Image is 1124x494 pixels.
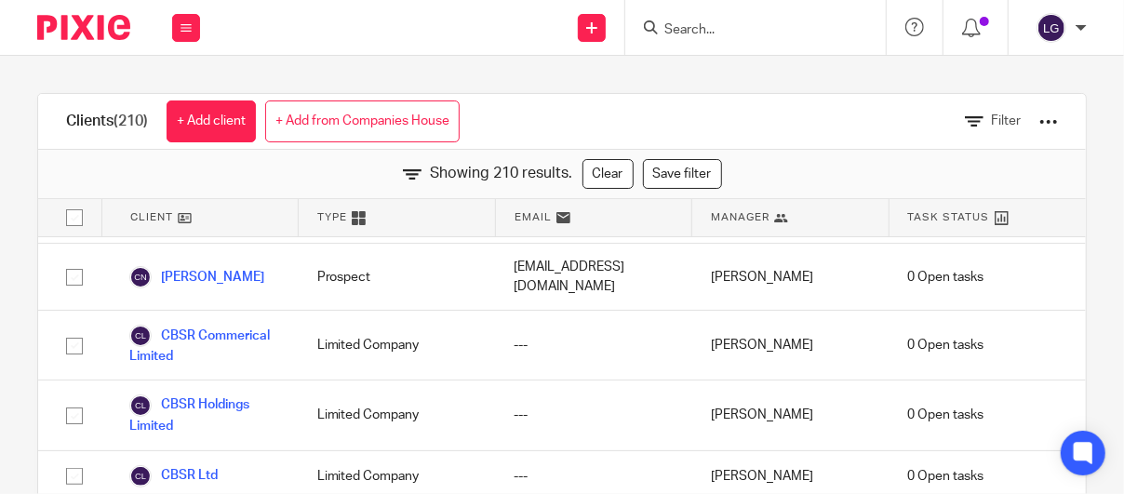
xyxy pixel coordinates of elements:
[129,465,152,487] img: svg%3E
[662,22,830,39] input: Search
[692,381,890,449] div: [PERSON_NAME]
[129,325,152,347] img: svg%3E
[57,200,92,235] input: Select all
[129,394,280,435] a: CBSR Holdings Limited
[692,244,890,310] div: [PERSON_NAME]
[908,209,990,225] span: Task Status
[495,381,692,449] div: ---
[495,311,692,380] div: ---
[711,209,769,225] span: Manager
[37,15,130,40] img: Pixie
[129,394,152,417] img: svg%3E
[907,336,983,354] span: 0 Open tasks
[114,113,148,128] span: (210)
[495,244,692,310] div: [EMAIL_ADDRESS][DOMAIN_NAME]
[692,311,890,380] div: [PERSON_NAME]
[907,268,983,287] span: 0 Open tasks
[299,381,496,449] div: Limited Company
[129,266,152,288] img: svg%3E
[907,467,983,486] span: 0 Open tasks
[129,266,264,288] a: [PERSON_NAME]
[431,163,573,184] span: Showing 210 results.
[129,325,280,366] a: CBSR Commerical Limited
[515,209,552,225] span: Email
[643,159,722,189] a: Save filter
[1037,13,1066,43] img: svg%3E
[299,244,496,310] div: Prospect
[130,209,173,225] span: Client
[167,100,256,142] a: + Add client
[317,209,347,225] span: Type
[299,311,496,380] div: Limited Company
[265,100,460,142] a: + Add from Companies House
[66,112,148,131] h1: Clients
[129,465,218,487] a: CBSR Ltd
[907,406,983,424] span: 0 Open tasks
[991,114,1021,127] span: Filter
[582,159,634,189] a: Clear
